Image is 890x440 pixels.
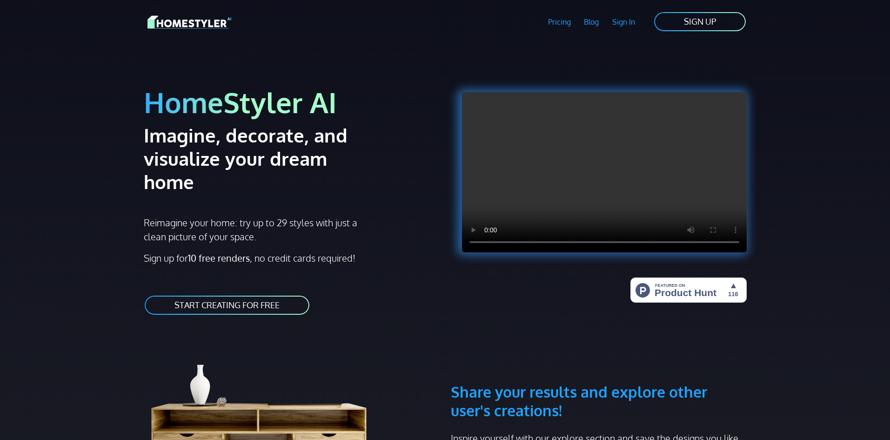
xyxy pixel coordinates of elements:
h2: Imagine, decorate, and visualize your dream home [144,123,381,193]
img: HomeStyler AI - Interior Design Made Easy: One Click to Your Dream Home | Product Hunt [630,278,747,303]
strong: 10 free renders [188,252,250,264]
img: HomeStyler AI logo [147,14,231,30]
a: Sign In [606,11,642,33]
h3: Share your results and explore other user's creations! [451,338,747,420]
a: Pricing [541,11,577,33]
p: Sign up for , no credit cards required! [144,251,440,265]
a: START CREATING FOR FREE [144,295,310,316]
p: Reimagine your home: try up to 29 styles with just a clean picture of your space. [144,216,366,244]
a: SIGN UP [653,11,747,32]
a: Blog [577,11,606,33]
h1: HomeStyler AI [144,85,440,120]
